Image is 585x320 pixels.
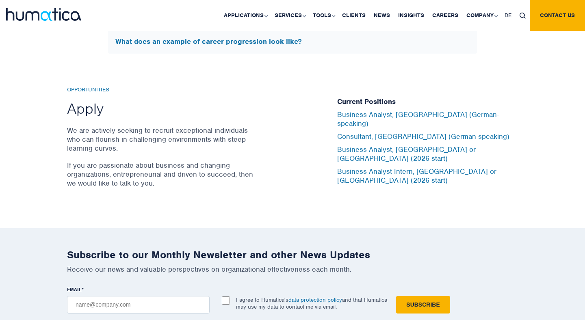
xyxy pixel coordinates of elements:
h5: Current Positions [337,97,518,106]
p: Receive our news and valuable perspectives on organizational effectiveness each month. [67,265,518,274]
a: Business Analyst, [GEOGRAPHIC_DATA] or [GEOGRAPHIC_DATA] (2026 start) [337,145,476,163]
a: Consultant, [GEOGRAPHIC_DATA] (German-speaking) [337,132,509,141]
p: We are actively seeking to recruit exceptional individuals who can flourish in challenging enviro... [67,126,256,153]
a: data protection policy [288,296,342,303]
input: I agree to Humatica'sdata protection policyand that Humatica may use my data to contact me via em... [222,296,230,305]
p: If you are passionate about business and changing organizations, entrepreneurial and driven to su... [67,161,256,188]
input: Subscribe [396,296,450,314]
h2: Apply [67,99,256,118]
img: search_icon [520,13,526,19]
h5: What does an example of career progression look like? [115,37,470,46]
img: logo [6,8,81,21]
span: EMAIL [67,286,82,293]
p: I agree to Humatica's and that Humatica may use my data to contact me via email. [236,296,387,310]
h2: Subscribe to our Monthly Newsletter and other News Updates [67,249,518,261]
a: Business Analyst Intern, [GEOGRAPHIC_DATA] or [GEOGRAPHIC_DATA] (2026 start) [337,167,496,185]
a: Business Analyst, [GEOGRAPHIC_DATA] (German-speaking) [337,110,499,128]
h6: Opportunities [67,86,256,93]
span: DE [505,12,511,19]
input: name@company.com [67,296,210,314]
